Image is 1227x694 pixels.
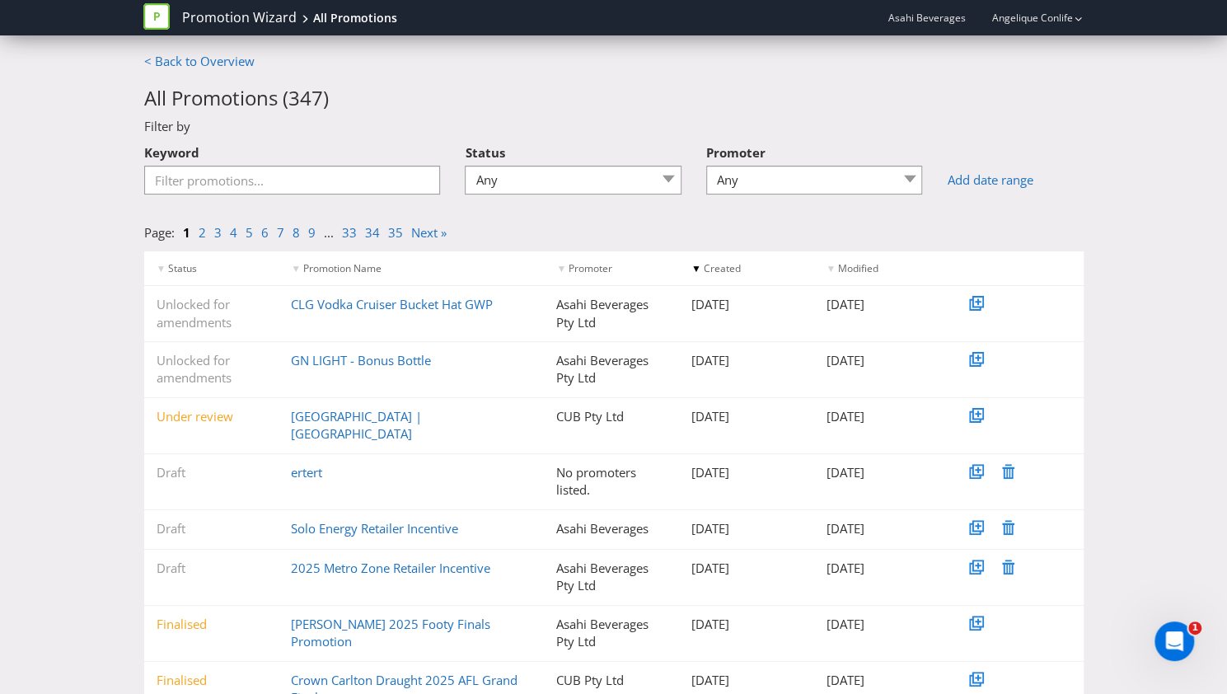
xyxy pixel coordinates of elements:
[388,224,403,241] a: 35
[291,408,422,442] a: [GEOGRAPHIC_DATA] | [GEOGRAPHIC_DATA]
[838,261,878,275] span: Modified
[144,464,279,481] div: Draft
[230,224,237,241] a: 4
[144,520,279,537] div: Draft
[291,261,301,275] span: ▼
[308,224,316,241] a: 9
[1154,621,1194,661] iframe: Intercom live chat
[288,84,323,111] span: 347
[291,520,458,537] a: Solo Energy Retailer Incentive
[556,261,566,275] span: ▼
[813,616,948,633] div: [DATE]
[144,136,199,162] label: Keyword
[168,261,197,275] span: Status
[144,672,279,689] div: Finalised
[544,352,679,387] div: Asahi Beverages Pty Ltd
[261,224,269,241] a: 6
[679,616,814,633] div: [DATE]
[544,464,679,499] div: No promoters listed.
[144,53,255,69] a: < Back to Overview
[277,224,284,241] a: 7
[214,224,222,241] a: 3
[144,84,288,111] span: All Promotions (
[813,520,948,537] div: [DATE]
[1188,621,1201,635] span: 1
[313,10,397,26] div: All Promotions
[465,144,504,161] span: Status
[144,166,441,195] input: Filter promotions...
[704,261,741,275] span: Created
[706,144,766,161] span: Promoter
[569,261,612,275] span: Promoter
[679,560,814,577] div: [DATE]
[293,224,300,241] a: 8
[813,464,948,481] div: [DATE]
[679,520,814,537] div: [DATE]
[544,520,679,537] div: Asahi Beverages
[544,616,679,651] div: Asahi Beverages Pty Ltd
[887,11,965,25] span: Asahi Beverages
[324,224,342,241] li: ...
[144,408,279,425] div: Under review
[813,408,948,425] div: [DATE]
[813,352,948,369] div: [DATE]
[246,224,253,241] a: 5
[691,261,701,275] span: ▼
[144,616,279,633] div: Finalised
[144,352,279,387] div: Unlocked for amendments
[323,84,329,111] span: )
[813,296,948,313] div: [DATE]
[303,261,382,275] span: Promotion Name
[947,171,1083,189] a: Add date range
[144,560,279,577] div: Draft
[975,11,1072,25] a: Angelique Conlife
[679,464,814,481] div: [DATE]
[291,352,431,368] a: GN LIGHT - Bonus Bottle
[342,224,357,241] a: 33
[291,464,322,481] a: ertert
[679,352,814,369] div: [DATE]
[813,672,948,689] div: [DATE]
[291,560,490,576] a: 2025 Metro Zone Retailer Incentive
[679,672,814,689] div: [DATE]
[826,261,836,275] span: ▼
[199,224,206,241] a: 2
[544,672,679,689] div: CUB Pty Ltd
[182,8,297,27] a: Promotion Wizard
[544,560,679,595] div: Asahi Beverages Pty Ltd
[183,224,190,241] a: 1
[291,296,493,312] a: CLG Vodka Cruiser Bucket Hat GWP
[365,224,380,241] a: 34
[411,224,447,241] a: Next »
[132,118,1096,135] div: Filter by
[157,261,166,275] span: ▼
[679,296,814,313] div: [DATE]
[813,560,948,577] div: [DATE]
[144,296,279,331] div: Unlocked for amendments
[544,408,679,425] div: CUB Pty Ltd
[544,296,679,331] div: Asahi Beverages Pty Ltd
[144,224,175,241] span: Page:
[679,408,814,425] div: [DATE]
[291,616,490,649] a: [PERSON_NAME] 2025 Footy Finals Promotion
